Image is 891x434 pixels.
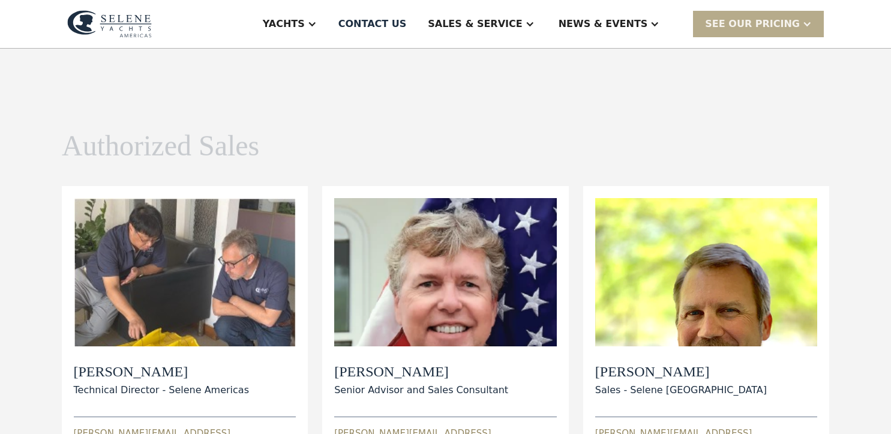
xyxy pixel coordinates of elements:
[705,17,800,31] div: SEE Our Pricing
[693,11,824,37] div: SEE Our Pricing
[74,383,249,397] div: Technical Director - Selene Americas
[428,17,522,31] div: Sales & Service
[338,17,407,31] div: Contact US
[595,363,767,381] h2: [PERSON_NAME]
[595,383,767,397] div: Sales - Selene [GEOGRAPHIC_DATA]
[559,17,648,31] div: News & EVENTS
[334,363,508,381] h2: [PERSON_NAME]
[62,130,259,162] h1: Authorized Sales
[67,10,152,38] img: logo
[74,363,249,381] h2: [PERSON_NAME]
[263,17,305,31] div: Yachts
[334,383,508,397] div: Senior Advisor and Sales Consultant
